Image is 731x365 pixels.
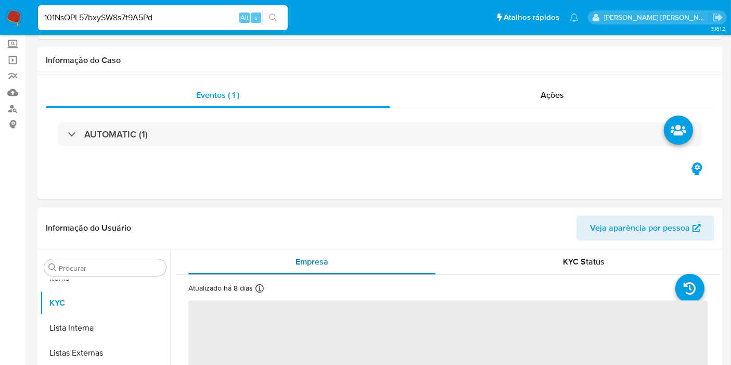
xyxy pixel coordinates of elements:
[40,291,170,316] button: KYC
[712,12,723,23] a: Sair
[590,216,690,241] span: Veja aparência por pessoa
[563,256,605,268] span: KYC Status
[84,129,148,140] h3: AUTOMATIC (1)
[38,11,288,24] input: Pesquise usuários ou casos...
[46,55,714,66] h1: Informação do Caso
[254,12,258,22] span: s
[59,263,162,273] input: Procurar
[541,89,564,101] span: Ações
[40,316,170,341] button: Lista Interna
[58,122,702,146] div: AUTOMATIC (1)
[196,89,239,101] span: Eventos ( 1 )
[48,263,57,272] button: Procurar
[570,13,579,22] a: Notificações
[46,223,131,233] h1: Informação do Usuário
[504,12,559,23] span: Atalhos rápidos
[576,216,714,241] button: Veja aparência por pessoa
[240,12,249,22] span: Alt
[262,10,284,25] button: search-icon
[711,24,726,33] span: 3.161.2
[296,256,328,268] span: Empresa
[188,283,253,293] p: Atualizado há 8 dias
[604,12,709,22] p: igor.silva@mercadolivre.com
